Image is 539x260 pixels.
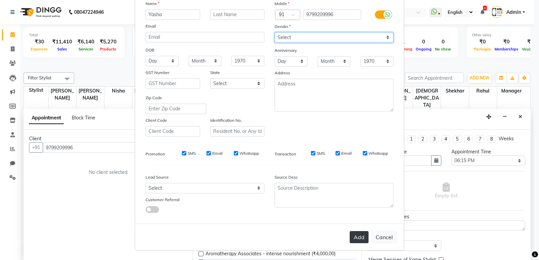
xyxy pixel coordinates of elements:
label: Whatsapp [240,150,259,156]
label: Email [341,150,352,156]
label: Mobile [275,1,289,7]
label: Anniversary [275,47,297,53]
label: Name [146,1,159,7]
input: Resident No. or Any Id [210,126,265,137]
label: Email [212,150,223,156]
button: Cancel [371,231,397,244]
label: Promotion [146,151,165,157]
label: DOB [146,47,154,53]
input: Enter Zip Code [146,104,206,114]
label: Zip Code [146,95,162,101]
label: State [210,70,220,76]
label: SMS [188,150,196,156]
label: SMS [317,150,325,156]
input: Mobile [303,9,361,20]
label: Lead Source [146,174,169,180]
label: Address [275,70,290,76]
label: Customer Referral [146,197,180,203]
label: GST Number [146,70,169,76]
label: Transaction [275,151,296,157]
input: Client Code [146,126,200,137]
input: Email [146,32,264,42]
input: Last Name [210,9,265,20]
label: Whatsapp [369,150,388,156]
label: Identification No. [210,117,242,123]
label: Client Code [146,117,167,123]
button: Add [350,231,369,243]
input: First Name [146,9,200,20]
input: GST Number [146,78,200,89]
label: Email [146,23,156,29]
label: Source Desc [275,174,298,180]
label: Gender [275,24,291,30]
